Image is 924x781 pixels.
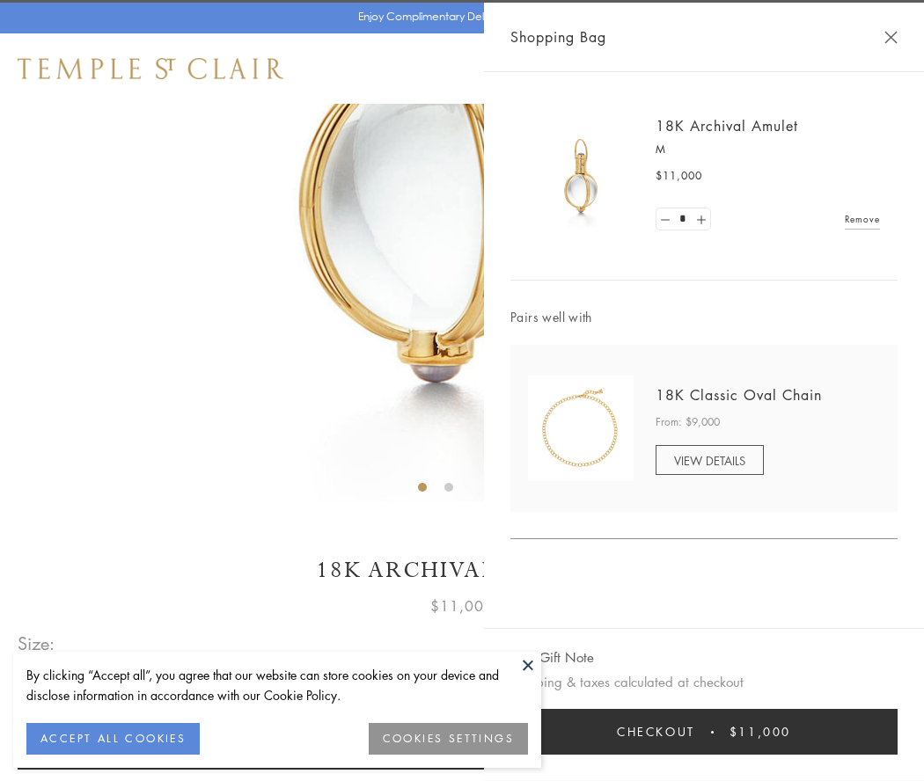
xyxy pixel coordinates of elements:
[656,445,764,475] a: VIEW DETAILS
[510,709,898,755] button: Checkout $11,000
[510,646,594,668] button: Add Gift Note
[369,723,528,755] button: COOKIES SETTINGS
[358,8,558,26] p: Enjoy Complimentary Delivery & Returns
[510,307,898,327] span: Pairs well with
[528,123,634,229] img: 18K Archival Amulet
[18,629,56,658] span: Size:
[656,167,702,185] span: $11,000
[674,452,745,469] span: VIEW DETAILS
[656,413,720,431] span: From: $9,000
[656,141,880,158] p: M
[510,26,606,48] span: Shopping Bag
[730,722,791,741] span: $11,000
[692,208,709,230] a: Set quantity to 2
[656,116,798,135] a: 18K Archival Amulet
[26,723,200,755] button: ACCEPT ALL COOKIES
[510,671,898,693] p: Shipping & taxes calculated at checkout
[656,385,822,405] a: 18K Classic Oval Chain
[656,208,674,230] a: Set quantity to 0
[18,555,906,586] h1: 18K Archival Amulet
[884,31,898,44] button: Close Shopping Bag
[845,209,880,229] a: Remove
[430,595,494,617] span: $11,000
[18,58,283,79] img: Temple St. Clair
[617,722,695,741] span: Checkout
[26,665,528,705] div: By clicking “Accept all”, you agree that our website can store cookies on your device and disclos...
[528,376,634,481] img: N88865-OV18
